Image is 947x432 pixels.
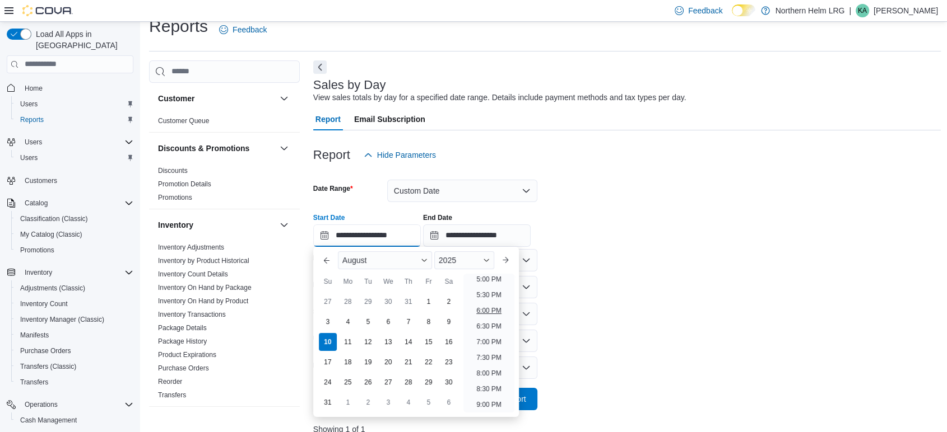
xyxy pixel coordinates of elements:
div: day-1 [420,293,438,311]
li: 7:30 PM [472,351,506,364]
button: Classification (Classic) [11,211,138,227]
span: Purchase Orders [20,346,71,355]
button: Adjustments (Classic) [11,280,138,296]
a: Package Details [158,324,207,332]
span: Users [16,151,133,165]
a: Transfers [16,375,53,389]
button: Home [2,80,138,96]
a: Classification (Classic) [16,212,92,226]
div: Fr [420,273,438,290]
ul: Time [463,274,514,412]
h3: Inventory [158,219,193,231]
button: Custom Date [387,180,537,202]
span: Purchase Orders [158,364,209,373]
button: Reports [11,112,138,128]
span: Inventory Adjustments [158,243,224,252]
div: Discounts & Promotions [149,164,300,209]
span: Home [20,81,133,95]
span: Transfers [158,391,186,400]
span: 2025 [439,256,456,265]
span: Product Expirations [158,350,216,359]
div: day-4 [400,393,417,411]
button: Customer [277,92,291,105]
a: Reorder [158,378,182,386]
span: Manifests [16,328,133,342]
button: Inventory [158,219,275,231]
span: Hide Parameters [377,149,436,161]
button: Next [313,60,327,74]
button: Catalog [2,195,138,211]
span: Inventory [25,268,52,277]
span: Adjustments (Classic) [20,284,85,293]
span: Promotions [16,243,133,257]
li: 9:00 PM [472,398,506,411]
span: Promotions [20,246,54,255]
div: View sales totals by day for a specified date range. Details include payment methods and tax type... [313,92,686,104]
button: Customers [2,172,138,189]
div: day-31 [319,393,337,411]
div: day-19 [359,353,377,371]
span: Promotion Details [158,180,211,189]
li: 5:00 PM [472,273,506,286]
a: Feedback [215,18,271,41]
div: Button. Open the month selector. August is currently selected. [338,251,432,269]
div: day-5 [359,313,377,331]
div: day-21 [400,353,417,371]
a: Promotions [16,243,59,257]
a: Customers [20,174,62,187]
span: Catalog [20,196,133,210]
div: day-4 [339,313,357,331]
a: Cash Management [16,414,81,427]
button: Purchase Orders [11,343,138,359]
div: day-28 [400,373,417,391]
a: Inventory Transactions [158,311,226,318]
button: Inventory [2,265,138,280]
li: 7:00 PM [472,335,506,349]
div: day-31 [400,293,417,311]
button: Transfers (Classic) [11,359,138,374]
div: day-15 [420,333,438,351]
a: Promotion Details [158,180,211,188]
p: [PERSON_NAME] [874,4,938,17]
span: Cash Management [20,416,77,425]
div: day-20 [379,353,397,371]
div: Mo [339,273,357,290]
span: Inventory [20,266,133,279]
div: day-13 [379,333,397,351]
span: Inventory Transactions [158,310,226,319]
div: Inventory [149,241,300,406]
span: Users [16,97,133,111]
a: Customer Queue [158,117,209,125]
span: Customers [25,176,57,185]
button: Inventory Manager (Classic) [11,312,138,327]
div: August, 2025 [318,292,459,412]
span: Feedback [233,24,267,35]
span: My Catalog (Classic) [16,228,133,241]
a: Transfers (Classic) [16,360,81,373]
div: day-23 [440,353,458,371]
div: day-18 [339,353,357,371]
span: Users [25,138,42,147]
div: day-22 [420,353,438,371]
div: day-3 [319,313,337,331]
div: day-16 [440,333,458,351]
span: Promotions [158,193,192,202]
div: day-14 [400,333,417,351]
div: day-11 [339,333,357,351]
input: Dark Mode [732,4,755,16]
button: Next month [496,251,514,269]
button: Customer [158,93,275,104]
span: Home [25,84,43,93]
p: Northern Helm LRG [776,4,845,17]
button: Operations [2,397,138,412]
a: Product Expirations [158,351,216,359]
button: Inventory [20,266,57,279]
div: day-2 [359,393,377,411]
button: Cash Management [11,412,138,428]
a: Package History [158,337,207,345]
p: | [849,4,851,17]
h3: Customer [158,93,194,104]
button: My Catalog (Classic) [11,227,138,242]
